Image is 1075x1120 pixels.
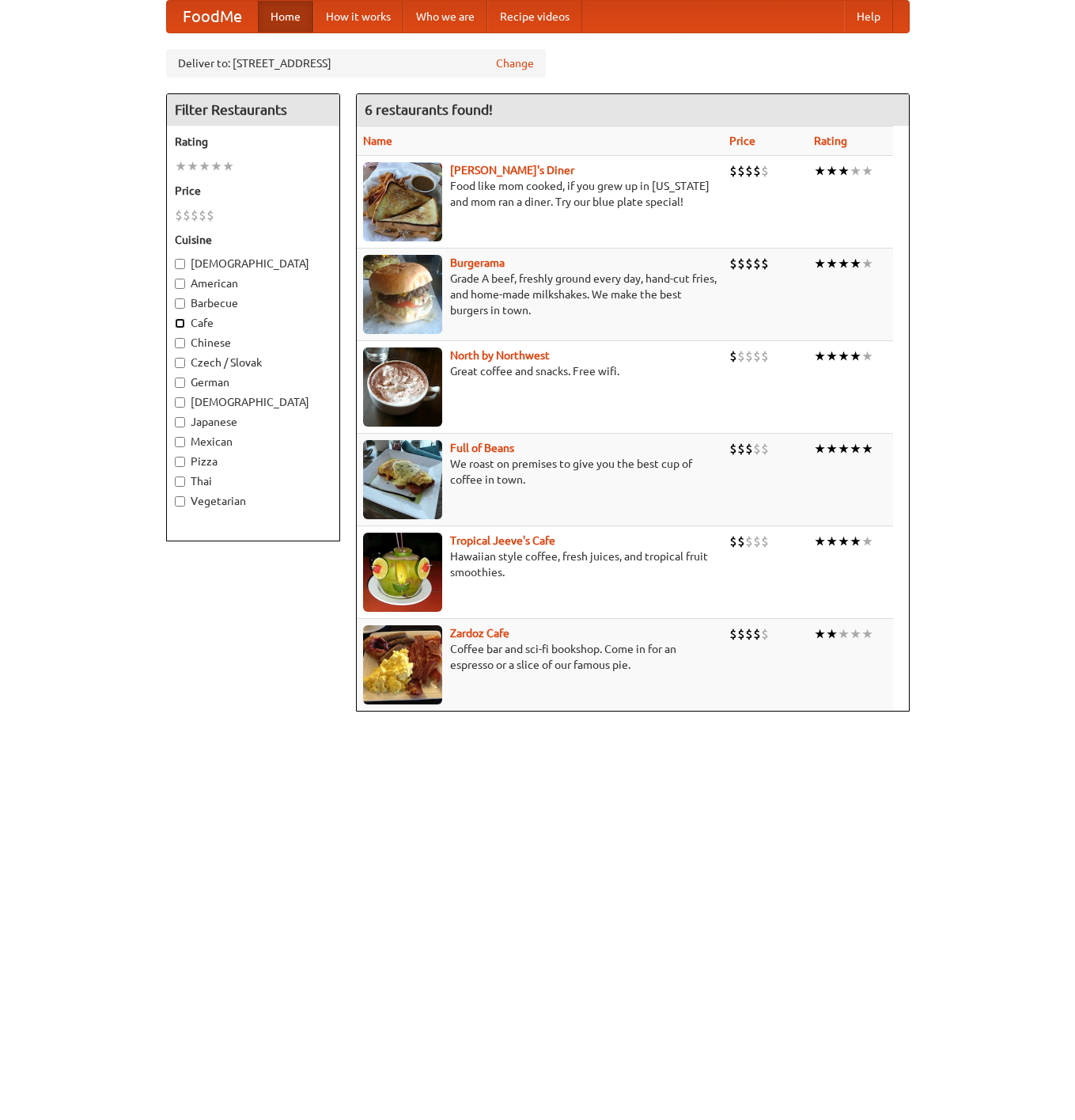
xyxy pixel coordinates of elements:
[814,347,826,365] li: ★
[729,347,737,365] li: $
[363,347,442,427] img: north.jpg
[175,473,331,489] label: Thai
[222,158,234,175] li: ★
[861,347,873,365] li: ★
[175,434,331,450] label: Mexican
[363,625,442,704] img: zardoz.jpg
[175,374,331,390] label: German
[199,207,206,224] li: $
[175,256,331,271] label: [DEMOGRAPHIC_DATA]
[861,533,873,550] li: ★
[850,255,861,272] li: ★
[487,1,582,32] a: Recipe videos
[844,1,893,32] a: Help
[167,1,258,32] a: FoodMe
[175,358,185,368] input: Czech / Slovak
[737,347,745,365] li: $
[450,442,514,454] a: Full of Beans
[814,162,826,180] li: ★
[737,255,745,272] li: $
[175,493,331,509] label: Vegetarian
[745,347,753,365] li: $
[175,355,331,370] label: Czech / Slovak
[175,207,183,224] li: $
[761,533,769,550] li: $
[175,183,331,199] h5: Price
[729,533,737,550] li: $
[363,549,717,580] p: Hawaiian style coffee, fresh juices, and tropical fruit smoothies.
[838,162,850,180] li: ★
[175,476,185,487] input: Thai
[753,255,761,272] li: $
[826,255,838,272] li: ★
[729,255,737,272] li: $
[737,533,745,550] li: $
[363,641,717,673] p: Coffee bar and sci-fi bookshop. Come in for an espresso or a slice of our famous pie.
[753,625,761,643] li: $
[363,271,717,318] p: Grade A beef, freshly ground every day, hand-cut fries, and home-made milkshakes. We make the bes...
[199,158,210,175] li: ★
[761,440,769,457] li: $
[450,627,509,640] b: Zardoz Cafe
[450,534,555,547] a: Tropical Jeeve's Cafe
[175,295,331,311] label: Barbecue
[450,349,550,362] a: North by Northwest
[729,625,737,643] li: $
[175,232,331,248] h5: Cuisine
[175,298,185,309] input: Barbecue
[850,625,861,643] li: ★
[814,135,847,147] a: Rating
[175,259,185,269] input: [DEMOGRAPHIC_DATA]
[753,162,761,180] li: $
[737,162,745,180] li: $
[365,102,493,117] ng-pluralize: 6 restaurants found!
[745,255,753,272] li: $
[838,255,850,272] li: ★
[403,1,487,32] a: Who we are
[826,533,838,550] li: ★
[737,625,745,643] li: $
[175,417,185,427] input: Japanese
[745,162,753,180] li: $
[175,378,185,388] input: German
[363,363,717,379] p: Great coffee and snacks. Free wifi.
[753,440,761,457] li: $
[363,456,717,488] p: We roast on premises to give you the best cup of coffee in town.
[191,207,199,224] li: $
[838,625,850,643] li: ★
[175,437,185,447] input: Mexican
[729,162,737,180] li: $
[826,347,838,365] li: ★
[496,55,534,71] a: Change
[175,394,331,410] label: [DEMOGRAPHIC_DATA]
[814,440,826,457] li: ★
[175,275,331,291] label: American
[363,533,442,612] img: jeeves.jpg
[175,158,187,175] li: ★
[761,347,769,365] li: $
[450,256,505,269] a: Burgerama
[450,164,574,177] a: [PERSON_NAME]'s Diner
[363,135,392,147] a: Name
[175,335,331,351] label: Chinese
[175,134,331,150] h5: Rating
[861,440,873,457] li: ★
[210,158,222,175] li: ★
[737,440,745,457] li: $
[850,162,861,180] li: ★
[838,533,850,550] li: ★
[850,533,861,550] li: ★
[258,1,313,32] a: Home
[826,162,838,180] li: ★
[363,178,717,210] p: Food like mom cooked, if you grew up in [US_STATE] and mom ran a diner. Try our blue plate special!
[850,347,861,365] li: ★
[814,625,826,643] li: ★
[826,625,838,643] li: ★
[175,496,185,507] input: Vegetarian
[166,49,546,78] div: Deliver to: [STREET_ADDRESS]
